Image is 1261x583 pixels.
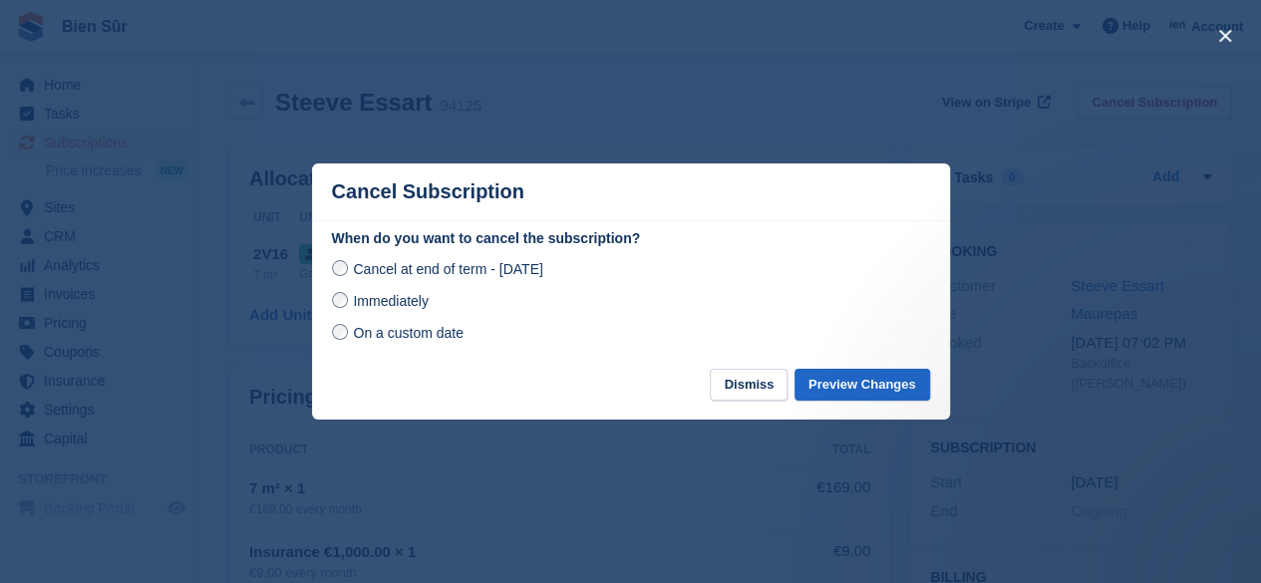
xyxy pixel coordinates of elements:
span: Immediately [353,293,428,309]
input: Immediately [332,292,348,308]
input: Cancel at end of term - [DATE] [332,260,348,276]
button: close [1209,20,1241,52]
input: On a custom date [332,324,348,340]
span: Cancel at end of term - [DATE] [353,261,542,277]
p: Cancel Subscription [332,180,524,203]
button: Preview Changes [794,369,930,402]
button: Dismiss [710,369,788,402]
span: On a custom date [353,325,464,341]
label: When do you want to cancel the subscription? [332,228,930,249]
